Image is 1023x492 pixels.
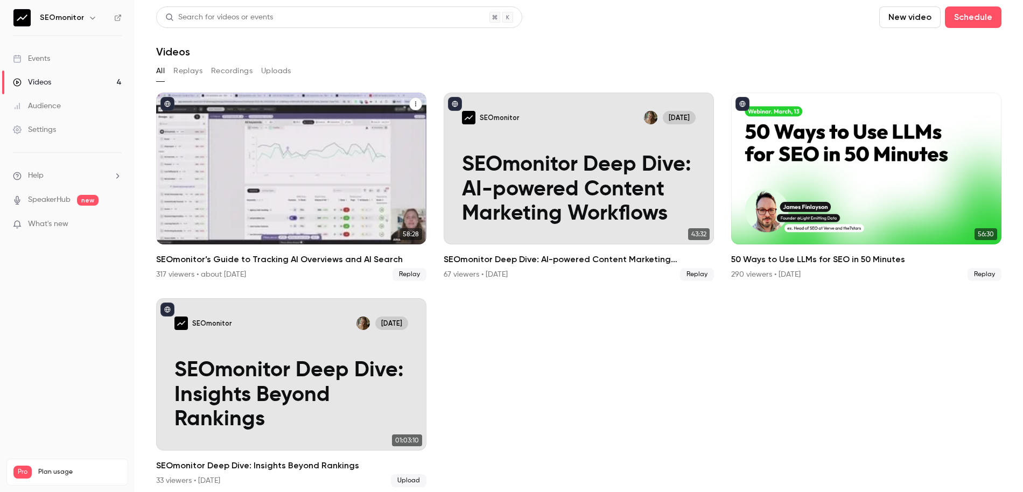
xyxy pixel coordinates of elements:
span: [DATE] [375,317,408,330]
h2: 50 Ways to Use LLMs for SEO in 50 Minutes [731,253,1001,266]
img: SEOmonitor Deep Dive: AI-powered Content Marketing Workflows [462,111,475,124]
span: Replay [393,268,426,281]
h2: SEOmonitor Deep Dive: AI-powered Content Marketing Workflows [444,253,714,266]
button: All [156,62,165,80]
button: Schedule [945,6,1001,28]
span: What's new [28,219,68,230]
span: 43:32 [688,228,710,240]
span: Replay [968,268,1001,281]
button: published [160,303,174,317]
h2: SEOmonitor Deep Dive: Insights Beyond Rankings [156,459,426,472]
div: Audience [13,101,61,111]
p: SEOmonitor Deep Dive: AI-powered Content Marketing Workflows [462,153,696,226]
span: 56:30 [975,228,997,240]
div: 67 viewers • [DATE] [444,269,508,280]
a: SEOmonitor Deep Dive: AI-powered Content Marketing WorkflowsSEOmonitorAnastasiia Shpitko[DATE]SEO... [444,93,714,281]
div: 290 viewers • [DATE] [731,269,801,280]
button: Recordings [211,62,253,80]
div: Events [13,53,50,64]
button: published [448,97,462,111]
span: Help [28,170,44,181]
span: 58:28 [400,228,422,240]
button: New video [879,6,941,28]
h1: Videos [156,45,190,58]
h2: SEOmonitor’s Guide to Tracking AI Overviews and AI Search [156,253,426,266]
img: SEOmonitor Deep Dive: Insights Beyond Rankings [174,317,188,330]
div: 317 viewers • about [DATE] [156,269,246,280]
div: Search for videos or events [165,12,273,23]
button: published [160,97,174,111]
li: SEOmonitor Deep Dive: AI-powered Content Marketing Workflows [444,93,714,281]
span: Replay [680,268,714,281]
span: Upload [391,474,426,487]
li: SEOmonitor’s Guide to Tracking AI Overviews and AI Search [156,93,426,281]
a: 58:28SEOmonitor’s Guide to Tracking AI Overviews and AI Search317 viewers • about [DATE]Replay [156,93,426,281]
button: Replays [173,62,202,80]
li: help-dropdown-opener [13,170,122,181]
p: SEOmonitor Deep Dive: Insights Beyond Rankings [174,359,408,432]
img: Anastasiia Shpitko [644,111,657,124]
p: SEOmonitor [192,319,232,328]
span: 01:03:10 [392,434,422,446]
div: Videos [13,77,51,88]
a: SpeakerHub [28,194,71,206]
div: Settings [13,124,56,135]
a: 56:3050 Ways to Use LLMs for SEO in 50 Minutes290 viewers • [DATE]Replay [731,93,1001,281]
ul: Videos [156,93,1001,487]
h6: SEOmonitor [40,12,84,23]
span: new [77,195,99,206]
span: Pro [13,466,32,479]
button: published [735,97,749,111]
img: Anastasiia Shpitko [356,317,370,330]
iframe: Noticeable Trigger [109,220,122,229]
div: 33 viewers • [DATE] [156,475,220,486]
button: Uploads [261,62,291,80]
a: SEOmonitor Deep Dive: Insights Beyond RankingsSEOmonitorAnastasiia Shpitko[DATE]SEOmonitor Deep D... [156,298,426,487]
li: 50 Ways to Use LLMs for SEO in 50 Minutes [731,93,1001,281]
li: SEOmonitor Deep Dive: Insights Beyond Rankings [156,298,426,487]
section: Videos [156,6,1001,486]
p: SEOmonitor [480,113,520,122]
img: SEOmonitor [13,9,31,26]
span: [DATE] [663,111,696,124]
span: Plan usage [38,468,121,476]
